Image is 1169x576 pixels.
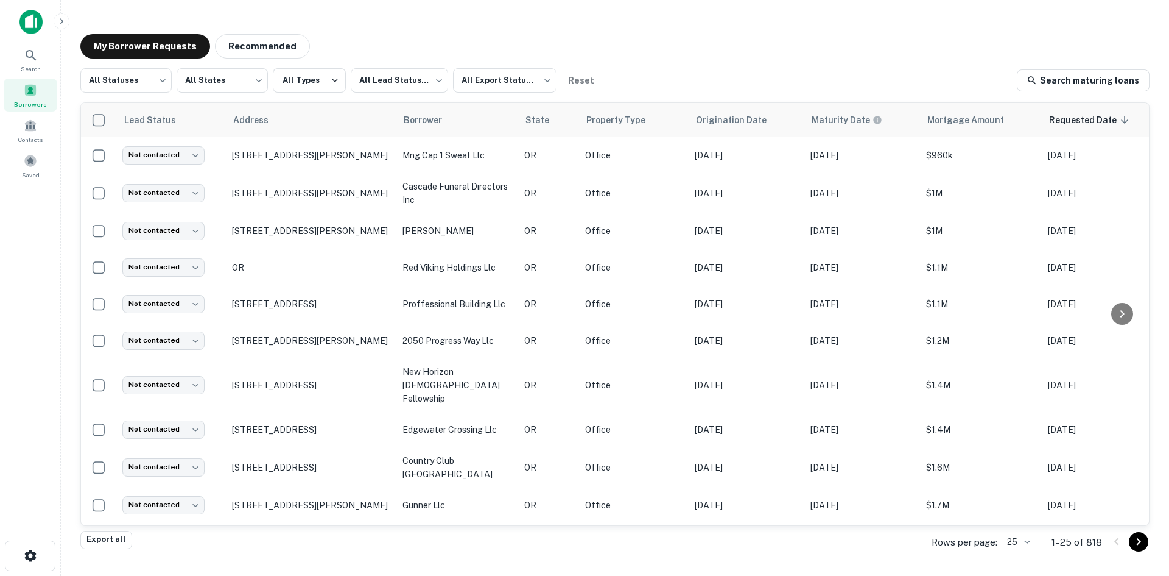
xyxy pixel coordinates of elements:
p: [PERSON_NAME] [402,224,512,238]
th: Mortgage Amount [920,103,1042,137]
p: [DATE] [810,224,914,238]
div: Not contacted [122,184,205,202]
p: [DATE] [695,423,798,436]
div: Not contacted [122,376,205,394]
p: 1–25 of 818 [1051,535,1102,550]
p: new horizon [DEMOGRAPHIC_DATA] fellowship [402,365,512,405]
p: $1.4M [926,423,1036,436]
span: Saved [22,170,40,180]
span: Contacts [18,135,43,144]
a: Saved [4,149,57,182]
p: Rows per page: [932,535,997,550]
p: Office [585,379,683,392]
button: My Borrower Requests [80,34,210,59]
th: Requested Date [1042,103,1157,137]
span: Property Type [586,113,661,127]
p: [STREET_ADDRESS][PERSON_NAME] [232,335,390,346]
div: Not contacted [122,222,205,240]
p: [DATE] [810,379,914,392]
p: [DATE] [695,379,798,392]
p: OR [524,187,573,200]
p: mng cap 1 sweat llc [402,149,512,162]
p: OR [524,334,573,347]
p: Office [585,149,683,162]
p: [DATE] [1048,423,1151,436]
p: [DATE] [1048,187,1151,200]
p: [STREET_ADDRESS] [232,462,390,473]
div: Not contacted [122,421,205,438]
p: [DATE] [695,187,798,200]
p: [STREET_ADDRESS][PERSON_NAME] [232,188,390,199]
p: [DATE] [695,334,798,347]
p: $1.4M [926,379,1036,392]
p: OR [524,297,573,311]
button: All Types [273,68,346,93]
h6: Maturity Date [812,113,870,127]
p: [DATE] [1048,149,1151,162]
p: [STREET_ADDRESS][PERSON_NAME] [232,226,390,236]
p: Office [585,334,683,347]
p: [DATE] [1048,461,1151,474]
div: Not contacted [122,332,205,349]
span: Mortgage Amount [927,113,1020,127]
p: Office [585,461,683,474]
a: Search [4,43,57,76]
div: Chat Widget [1108,478,1169,537]
p: [DATE] [1048,297,1151,311]
p: [DATE] [810,149,914,162]
p: $1.7M [926,499,1036,512]
span: State [525,113,565,127]
div: All Statuses [80,65,172,96]
span: Lead Status [124,113,192,127]
p: [DATE] [1048,499,1151,512]
p: $1M [926,224,1036,238]
div: All States [177,65,268,96]
p: [STREET_ADDRESS] [232,380,390,391]
button: Export all [80,531,132,549]
p: OR [524,461,573,474]
span: Borrower [404,113,458,127]
p: $1.1M [926,297,1036,311]
span: Requested Date [1049,113,1132,127]
p: [DATE] [695,224,798,238]
button: Reset [561,68,600,93]
div: Maturity dates displayed may be estimated. Please contact the lender for the most accurate maturi... [812,113,882,127]
p: Office [585,187,683,200]
p: [STREET_ADDRESS][PERSON_NAME] [232,500,390,511]
p: [STREET_ADDRESS] [232,424,390,435]
div: 25 [1002,533,1032,551]
a: Borrowers [4,79,57,112]
p: [DATE] [810,261,914,274]
p: [DATE] [810,334,914,347]
div: Contacts [4,114,57,147]
div: Not contacted [122,458,205,476]
p: [DATE] [810,187,914,200]
p: country club [GEOGRAPHIC_DATA] [402,454,512,481]
p: Office [585,297,683,311]
div: All Lead Statuses [351,65,448,96]
th: Lead Status [116,103,226,137]
p: $1.1M [926,261,1036,274]
th: Property Type [579,103,689,137]
p: [STREET_ADDRESS] [232,299,390,310]
p: $1.6M [926,461,1036,474]
th: Maturity dates displayed may be estimated. Please contact the lender for the most accurate maturi... [804,103,920,137]
p: Office [585,224,683,238]
p: Office [585,423,683,436]
button: Recommended [215,34,310,59]
p: $1.2M [926,334,1036,347]
th: Origination Date [689,103,804,137]
a: Search maturing loans [1017,69,1150,91]
th: Borrower [396,103,518,137]
div: All Export Statuses [453,65,556,96]
span: Search [21,64,41,74]
p: OR [524,423,573,436]
p: [DATE] [810,297,914,311]
p: OR [524,261,573,274]
p: Office [585,261,683,274]
div: Not contacted [122,258,205,276]
img: capitalize-icon.png [19,10,43,34]
div: Not contacted [122,496,205,514]
p: red viking holdings llc [402,261,512,274]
